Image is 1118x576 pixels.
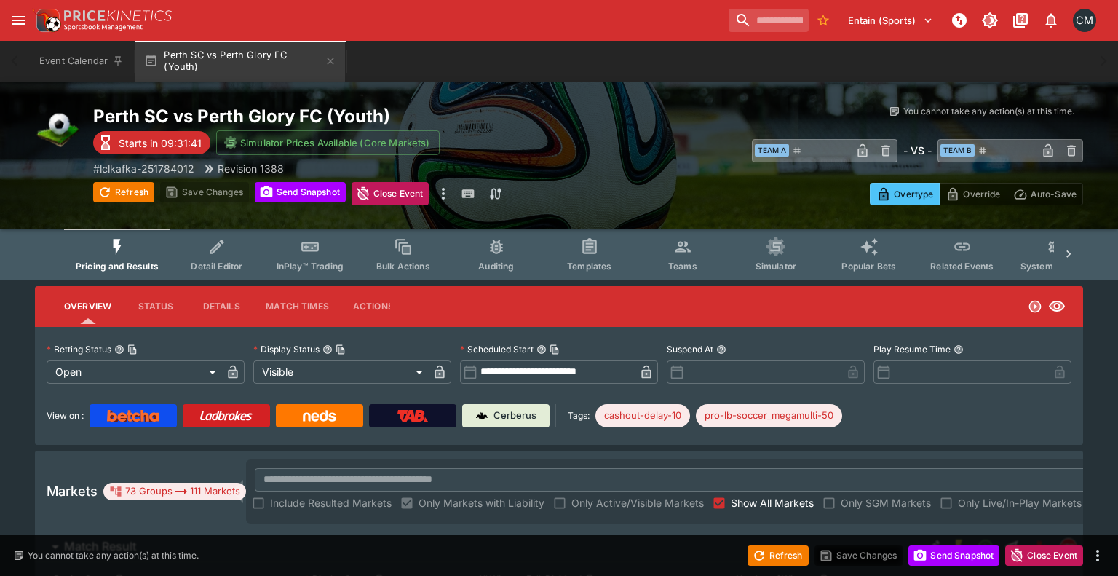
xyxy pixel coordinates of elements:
[1028,299,1042,314] svg: Open
[478,261,514,272] span: Auditing
[64,10,172,21] img: PriceKinetics
[1069,4,1101,36] button: Cameron Matheson
[729,9,809,32] input: search
[536,344,547,355] button: Scheduled StartCopy To Clipboard
[255,182,346,202] button: Send Snapshot
[253,343,320,355] p: Display Status
[64,24,143,31] img: Sportsbook Management
[1007,183,1083,205] button: Auto-Save
[270,495,392,510] span: Include Resulted Markets
[123,289,189,324] button: Status
[841,261,896,272] span: Popular Bets
[341,289,406,324] button: Actions
[946,534,972,560] button: SGM Enabled
[303,410,336,422] img: Neds
[52,289,123,324] button: Overview
[667,343,713,355] p: Suspend At
[839,9,942,32] button: Select Tenant
[35,532,920,561] button: Match Result
[76,261,159,272] span: Pricing and Results
[903,143,932,158] h6: - VS -
[93,161,194,176] p: Copy To Clipboard
[376,261,430,272] span: Bulk Actions
[756,261,796,272] span: Simulator
[47,404,84,427] label: View on :
[731,495,814,510] span: Show All Markets
[903,105,1074,118] p: You cannot take any action(s) at this time.
[107,410,159,422] img: Betcha
[1025,532,1054,561] a: a8a39312-7c42-4251-a468-3d5b177a7408
[93,182,154,202] button: Refresh
[1078,467,1104,493] button: Open
[191,261,242,272] span: Detail Editor
[93,105,588,127] h2: Copy To Clipboard
[696,404,842,427] div: Betting Target: cerberus
[476,410,488,422] img: Cerberus
[460,343,534,355] p: Scheduled Start
[352,182,429,205] button: Close Event
[696,409,842,423] span: pro-lb-soccer_megamulti-50
[1020,261,1092,272] span: System Controls
[1048,298,1066,315] svg: Visible
[939,183,1007,205] button: Override
[189,289,254,324] button: Details
[908,545,999,566] button: Send Snapshot
[972,534,999,560] button: Open
[1007,7,1034,33] button: Documentation
[550,344,560,355] button: Copy To Clipboard
[930,261,994,272] span: Related Events
[114,344,124,355] button: Betting StatusCopy To Clipboard
[28,549,199,562] p: You cannot take any action(s) at this time.
[31,41,132,82] button: Event Calendar
[253,360,428,384] div: Visible
[1031,186,1077,202] p: Auto-Save
[47,343,111,355] p: Betting Status
[462,404,550,427] a: Cerberus
[999,534,1025,560] button: Straight
[419,495,544,510] span: Only Markets with Liability
[336,344,346,355] button: Copy To Clipboard
[595,404,690,427] div: Betting Target: cerberus
[963,186,1000,202] p: Override
[1073,9,1096,32] div: Cameron Matheson
[119,135,202,151] p: Starts in 09:31:41
[977,7,1003,33] button: Toggle light/dark mode
[6,7,32,33] button: open drawer
[277,261,344,272] span: InPlay™ Trading
[35,105,82,151] img: soccer.png
[435,182,452,205] button: more
[199,410,253,422] img: Ladbrokes
[32,6,61,35] img: PriceKinetics Logo
[216,130,440,155] button: Simulator Prices Available (Core Markets)
[47,360,221,384] div: Open
[397,410,428,422] img: TabNZ
[954,344,964,355] button: Play Resume Time
[109,483,240,500] div: 73 Groups 111 Markets
[322,344,333,355] button: Display StatusCopy To Clipboard
[946,7,972,33] button: NOT Connected to PK
[64,229,1054,280] div: Event type filters
[493,409,536,423] p: Cerberus
[716,344,726,355] button: Suspend At
[841,495,931,510] span: Only SGM Markets
[668,261,697,272] span: Teams
[940,144,975,157] span: Team B
[812,9,835,32] button: No Bookmarks
[870,183,940,205] button: Overtype
[135,41,345,82] button: Perth SC vs Perth Glory FC (Youth)
[47,483,98,500] h5: Markets
[127,344,138,355] button: Copy To Clipboard
[958,495,1082,510] span: Only Live/In-Play Markets
[894,186,933,202] p: Overtype
[755,144,789,157] span: Team A
[571,495,704,510] span: Only Active/Visible Markets
[595,409,690,423] span: cashout-delay-10
[920,534,946,560] button: Edit Detail
[218,161,284,176] p: Revision 1388
[254,289,341,324] button: Match Times
[873,343,951,355] p: Play Resume Time
[567,261,611,272] span: Templates
[870,183,1083,205] div: Start From
[748,545,809,566] button: Refresh
[1089,547,1106,564] button: more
